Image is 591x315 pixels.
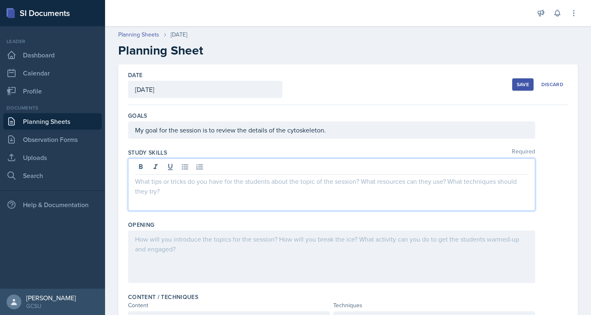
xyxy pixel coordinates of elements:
[128,301,330,310] div: Content
[512,78,534,91] button: Save
[3,149,102,166] a: Uploads
[128,221,154,229] label: Opening
[128,293,198,301] label: Content / Techniques
[3,47,102,63] a: Dashboard
[3,196,102,213] div: Help & Documentation
[128,112,147,120] label: Goals
[128,148,167,157] label: Study Skills
[26,294,76,302] div: [PERSON_NAME]
[128,71,142,79] label: Date
[3,167,102,184] a: Search
[171,30,187,39] div: [DATE]
[135,125,528,135] p: My goal for the session is to review the details of the cytoskeleton.
[333,301,535,310] div: Techniques
[3,131,102,148] a: Observation Forms
[3,38,102,45] div: Leader
[3,104,102,112] div: Documents
[3,65,102,81] a: Calendar
[3,83,102,99] a: Profile
[517,81,529,88] div: Save
[537,78,568,91] button: Discard
[512,148,535,157] span: Required
[3,113,102,130] a: Planning Sheets
[118,30,159,39] a: Planning Sheets
[541,81,564,88] div: Discard
[118,43,578,58] h2: Planning Sheet
[26,302,76,310] div: GCSU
